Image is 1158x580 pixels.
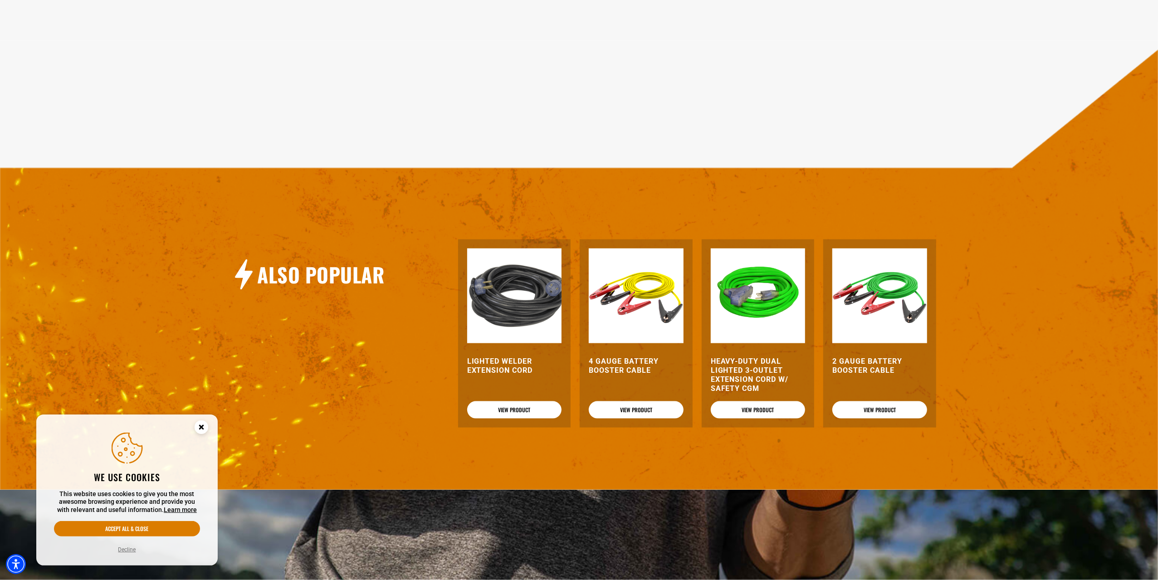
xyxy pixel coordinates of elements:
[467,357,562,375] a: Lighted Welder Extension Cord
[467,249,562,343] img: black
[711,401,806,419] a: View Product
[116,545,139,554] button: Decline
[589,357,684,375] a: 4 Gauge Battery Booster Cable
[832,249,927,343] img: green
[711,357,806,393] a: Heavy-Duty Dual Lighted 3-Outlet Extension Cord w/ Safety CGM
[54,490,200,514] p: This website uses cookies to give you the most awesome browsing experience and provide you with r...
[54,521,200,536] button: Accept all & close
[164,506,197,513] a: This website uses cookies to give you the most awesome browsing experience and provide you with r...
[589,249,684,343] img: yellow
[832,357,927,375] a: 2 Gauge Battery Booster Cable
[589,401,684,419] a: View Product
[36,414,218,566] aside: Cookie Consent
[832,401,927,419] a: View Product
[711,249,806,343] img: neon green
[6,554,26,574] div: Accessibility Menu
[54,471,200,483] h2: We use cookies
[467,401,562,419] a: View Product
[185,414,218,443] button: Close this option
[257,262,384,288] h2: Also Popular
